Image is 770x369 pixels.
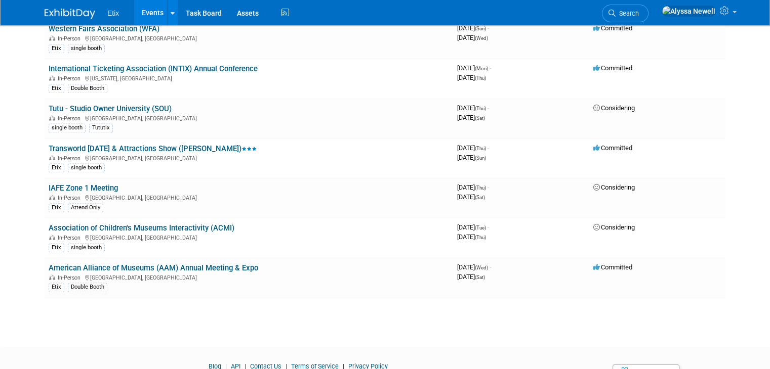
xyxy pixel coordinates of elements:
span: (Sat) [475,195,485,200]
span: (Wed) [475,265,488,270]
span: (Thu) [475,146,486,151]
span: In-Person [58,274,84,281]
div: [US_STATE], [GEOGRAPHIC_DATA] [49,74,449,82]
span: [DATE] [457,183,489,191]
img: In-Person Event [49,115,55,120]
img: Alyssa Newell [662,6,716,17]
span: In-Person [58,155,84,162]
span: (Sun) [475,26,486,31]
img: In-Person Event [49,235,55,240]
span: Considering [593,223,635,231]
a: Search [602,5,649,22]
a: Association of Children's Museums Interactivity (ACMI) [49,223,234,233]
div: Double Booth [68,283,107,292]
span: (Sat) [475,274,485,280]
span: [DATE] [457,104,489,112]
span: Committed [593,24,632,32]
div: [GEOGRAPHIC_DATA], [GEOGRAPHIC_DATA] [49,34,449,42]
span: (Sat) [475,115,485,121]
span: [DATE] [457,24,489,32]
div: single booth [49,123,86,132]
span: (Thu) [475,185,486,191]
span: [DATE] [457,74,486,81]
img: In-Person Event [49,155,55,160]
span: In-Person [58,35,84,42]
span: In-Person [58,235,84,241]
div: Attend Only [68,203,103,212]
div: single booth [68,44,105,53]
span: [DATE] [457,233,486,241]
div: [GEOGRAPHIC_DATA], [GEOGRAPHIC_DATA] [49,114,449,122]
div: [GEOGRAPHIC_DATA], [GEOGRAPHIC_DATA] [49,233,449,241]
span: Committed [593,144,632,152]
a: IAFE Zone 1 Meeting [49,183,118,193]
div: Etix [49,163,64,172]
img: ExhibitDay [45,9,95,19]
div: Tututix [89,123,113,132]
span: - [488,223,489,231]
span: - [488,104,489,112]
img: In-Person Event [49,195,55,200]
span: Considering [593,104,635,112]
span: [DATE] [457,64,491,72]
img: In-Person Event [49,75,55,80]
span: (Wed) [475,35,488,41]
span: [DATE] [457,263,491,271]
span: Committed [593,64,632,72]
img: In-Person Event [49,274,55,280]
span: [DATE] [457,154,486,161]
span: (Thu) [475,75,486,81]
span: [DATE] [457,193,485,201]
span: (Thu) [475,106,486,111]
span: (Thu) [475,235,486,240]
span: Committed [593,263,632,271]
div: Etix [49,243,64,252]
span: (Mon) [475,66,488,71]
div: Etix [49,203,64,212]
span: Search [616,10,639,17]
span: (Tue) [475,225,486,230]
span: - [490,64,491,72]
span: Considering [593,183,635,191]
div: [GEOGRAPHIC_DATA], [GEOGRAPHIC_DATA] [49,193,449,201]
span: Etix [107,9,119,17]
span: - [490,263,491,271]
div: Etix [49,283,64,292]
span: In-Person [58,75,84,82]
div: [GEOGRAPHIC_DATA], [GEOGRAPHIC_DATA] [49,273,449,281]
div: Etix [49,84,64,93]
img: In-Person Event [49,35,55,40]
span: [DATE] [457,223,489,231]
a: Tutu - Studio Owner University (SOU) [49,104,172,113]
div: Double Booth [68,84,107,93]
span: [DATE] [457,114,485,121]
a: Transworld [DATE] & Attractions Show ([PERSON_NAME]) [49,144,257,153]
div: Etix [49,44,64,53]
span: [DATE] [457,144,489,152]
span: In-Person [58,115,84,122]
span: - [488,144,489,152]
a: International Ticketing Association (INTIX) Annual Conference [49,64,258,73]
span: - [488,183,489,191]
a: American Alliance of Museums (AAM) Annual Meeting & Expo [49,263,258,272]
div: single booth [68,163,105,172]
div: [GEOGRAPHIC_DATA], [GEOGRAPHIC_DATA] [49,154,449,162]
span: - [488,24,489,32]
span: In-Person [58,195,84,201]
a: Western Fairs Association (WFA) [49,24,159,33]
span: (Sun) [475,155,486,161]
span: [DATE] [457,34,488,41]
div: single booth [68,243,105,252]
span: [DATE] [457,273,485,281]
